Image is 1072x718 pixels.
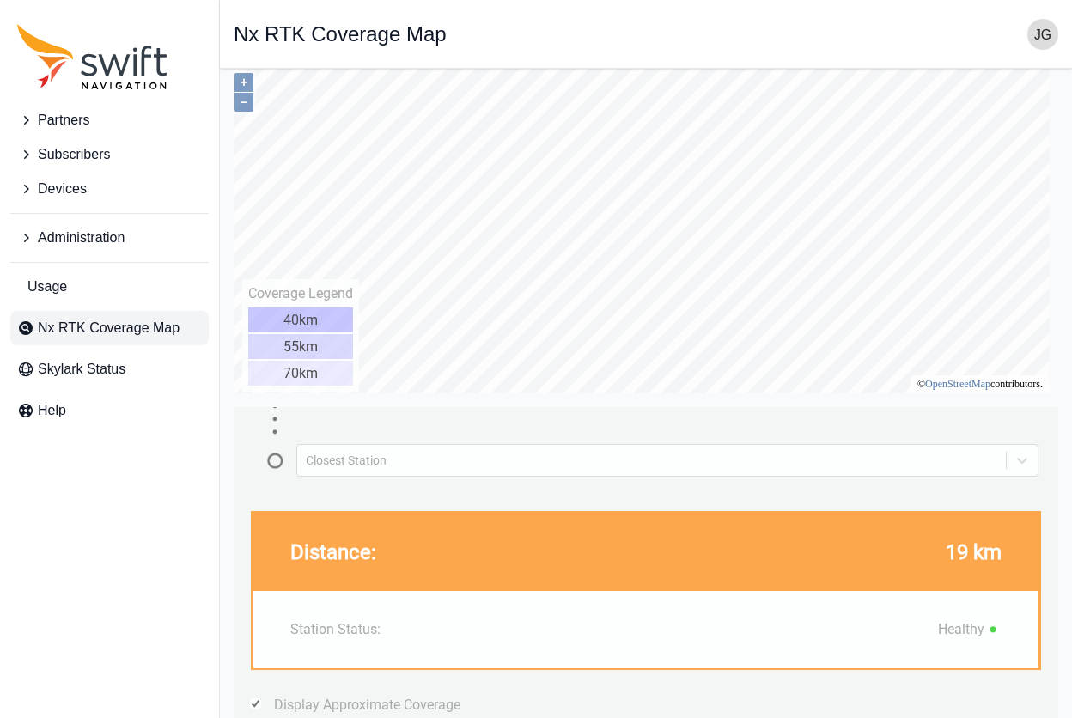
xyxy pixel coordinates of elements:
button: – [1,38,20,57]
button: + [1,18,20,37]
img: user photo [1027,19,1058,50]
li: © contributors. [684,323,809,335]
label: Station Status: [57,566,802,583]
span: Nx RTK Coverage Map [38,318,180,338]
button: Partners [10,103,209,137]
a: OpenStreetMap [691,323,757,335]
div: 40km [15,253,119,277]
a: Usage [10,270,209,304]
div: Coverage Legend [15,230,119,246]
label: Display Approximate Coverage [40,642,227,658]
span: Usage [27,277,67,297]
span: Skylark Status [38,359,125,380]
span: Healthy [704,566,768,583]
span: Administration [38,228,125,248]
a: Nx RTK Coverage Map [10,311,209,345]
span: Partners [38,110,89,131]
span: Help [38,400,66,421]
button: Administration [10,221,209,255]
span: 19 km [712,485,768,509]
a: Help [10,393,209,428]
button: Subscribers [10,137,209,172]
span: Devices [38,179,87,199]
div: 55km [15,279,119,304]
div: 70km [15,306,119,331]
h1: Nx RTK Coverage Map [234,24,447,45]
a: Skylark Status [10,352,209,386]
img: FsbBQtsWpfYTG4AAAAASUVORK5CYII= [751,566,768,583]
button: Devices [10,172,209,206]
span: Subscribers [38,144,110,165]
